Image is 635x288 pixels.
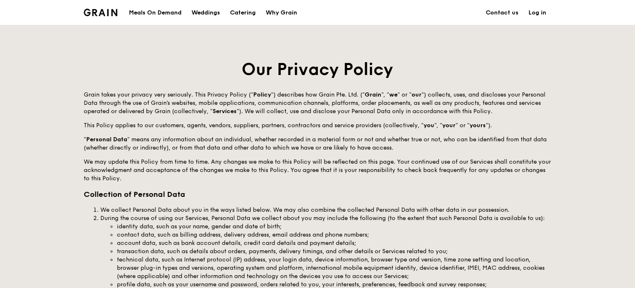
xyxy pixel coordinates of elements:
[84,91,551,116] p: Grain takes your privacy very seriously. This Privacy Policy (" ") describes how Grain Pte. Ltd. ...
[524,0,551,25] a: Log in
[191,0,220,25] div: Weddings
[84,58,551,81] h1: Our Privacy Policy
[365,91,381,98] strong: Grain
[117,247,551,256] div: transaction data, such as details about orders, payments, delivery timings, and other details or ...
[117,231,551,239] div: contact data, such as billing address, delivery address, email address and phone numbers;
[225,0,261,25] a: Catering
[84,189,551,200] h2: Collection of Personal Data
[100,214,551,223] div: During the course of using our Services, Personal Data we collect about you may include the follo...
[187,0,225,25] a: Weddings
[481,0,524,25] a: Contact us
[86,136,127,143] strong: Personal Data
[230,0,256,25] div: Catering
[100,206,551,214] div: We collect Personal Data about you in the ways listed below. We may also combine the collected Pe...
[442,122,456,129] strong: your
[129,0,182,25] div: Meals On Demand
[389,91,397,98] strong: we
[253,91,271,98] strong: Policy
[84,9,117,16] img: Grain
[84,158,551,183] p: We may update this Policy from time to time. Any changes we make to this Policy will be reflected...
[117,223,551,231] div: identity data, such as your name, gender and date of birth;
[84,136,551,152] p: " " means any information about an individual, whether recorded in a material form or not and whe...
[117,256,551,281] div: technical data, such as Internet protocol (IP) address, your login data, device information, brow...
[424,122,434,129] strong: you
[470,122,486,129] strong: yours
[261,0,302,25] a: Why Grain
[117,239,551,247] div: account data, such as bank account details, credit card details and payment details;
[412,91,422,98] strong: our
[213,108,237,115] strong: Services
[84,121,551,130] p: This Policy applies to our customers, agents, vendors, suppliers, partners, contractors and servi...
[266,0,297,25] div: Why Grain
